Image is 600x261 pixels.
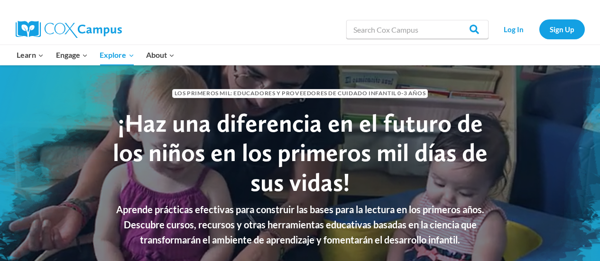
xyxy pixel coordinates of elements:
img: Cox Campus [16,21,122,38]
span: Learn [17,49,44,61]
a: Log In [493,19,535,39]
span: About [146,49,175,61]
a: Sign Up [539,19,585,39]
p: Aprende prácticas efectivas para construir las bases para la lectura en los primeros años. Descub... [108,202,492,247]
span: Engage [56,49,88,61]
span: LOS PRIMEROS MIL: Educadores y proveedores de cuidado infantil 0-3 años [172,89,428,98]
input: Search Cox Campus [346,20,489,39]
nav: Primary Navigation [11,45,181,65]
span: ¡Haz una diferencia en el futuro de los niños en los primeros mil días de sus vidas! [113,108,488,197]
nav: Secondary Navigation [493,19,585,39]
span: Explore [100,49,134,61]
